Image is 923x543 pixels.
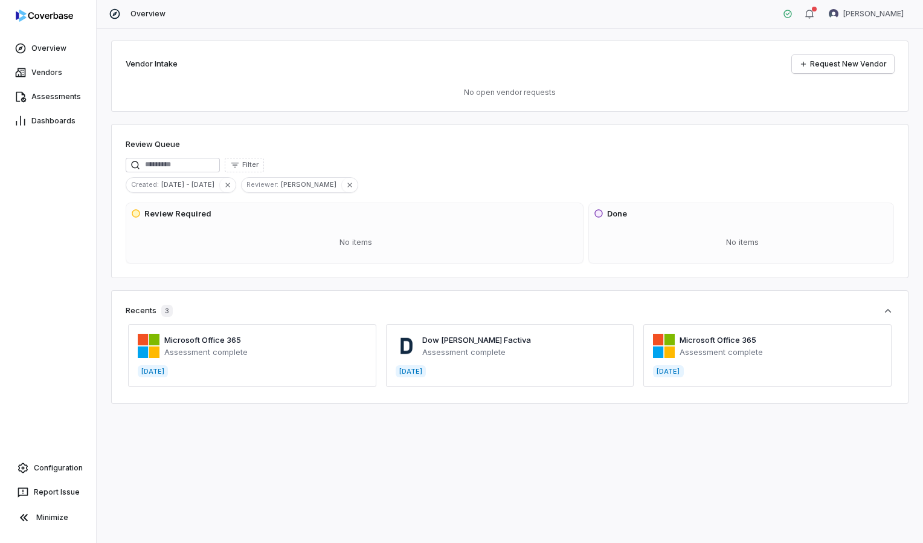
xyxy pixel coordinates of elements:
[2,62,94,83] a: Vendors
[161,305,173,317] span: 3
[126,305,173,317] div: Recents
[34,463,83,473] span: Configuration
[126,138,180,151] h1: Review Queue
[144,208,211,220] h3: Review Required
[131,227,580,258] div: No items
[5,457,91,479] a: Configuration
[36,513,68,522] span: Minimize
[422,335,531,345] a: Dow [PERSON_NAME] Factiva
[680,335,756,345] a: Microsoft Office 365
[5,481,91,503] button: Report Issue
[161,179,219,190] span: [DATE] - [DATE]
[31,116,76,126] span: Dashboards
[829,9,838,19] img: Meghan Paonessa avatar
[242,179,281,190] span: Reviewer :
[31,68,62,77] span: Vendors
[843,9,904,19] span: [PERSON_NAME]
[281,179,341,190] span: [PERSON_NAME]
[126,179,161,190] span: Created :
[5,506,91,530] button: Minimize
[34,487,80,497] span: Report Issue
[16,10,73,22] img: logo-D7KZi-bG.svg
[164,335,241,345] a: Microsoft Office 365
[2,110,94,132] a: Dashboards
[822,5,911,23] button: Meghan Paonessa avatar[PERSON_NAME]
[126,58,178,70] h2: Vendor Intake
[2,37,94,59] a: Overview
[2,86,94,108] a: Assessments
[126,88,894,97] p: No open vendor requests
[242,160,259,169] span: Filter
[126,305,894,317] button: Recents3
[31,92,81,102] span: Assessments
[594,227,891,258] div: No items
[792,55,894,73] a: Request New Vendor
[130,9,166,19] span: Overview
[607,208,627,220] h3: Done
[31,44,66,53] span: Overview
[225,158,264,172] button: Filter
